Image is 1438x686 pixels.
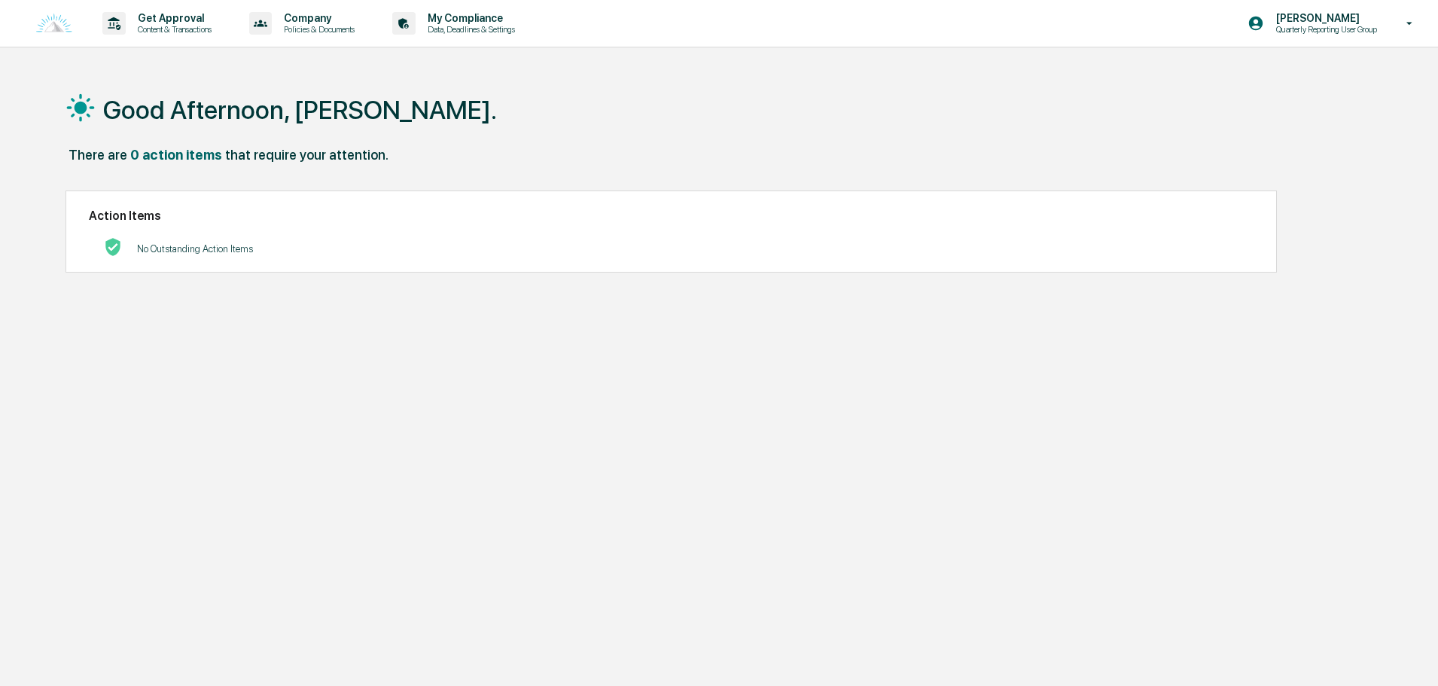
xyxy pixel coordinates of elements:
p: Get Approval [126,12,219,24]
p: Data, Deadlines & Settings [416,24,522,35]
p: Company [272,12,362,24]
div: that require your attention. [225,147,388,163]
h2: Action Items [89,209,1254,223]
p: Content & Transactions [126,24,219,35]
div: 0 action items [130,147,222,163]
img: No Actions logo [104,238,122,256]
img: logo [36,14,72,34]
h1: Good Afternoon, [PERSON_NAME]. [103,95,497,125]
p: Policies & Documents [272,24,362,35]
p: Quarterly Reporting User Group [1264,24,1385,35]
div: There are [69,147,127,163]
p: [PERSON_NAME] [1264,12,1385,24]
p: My Compliance [416,12,522,24]
p: No Outstanding Action Items [137,243,253,255]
